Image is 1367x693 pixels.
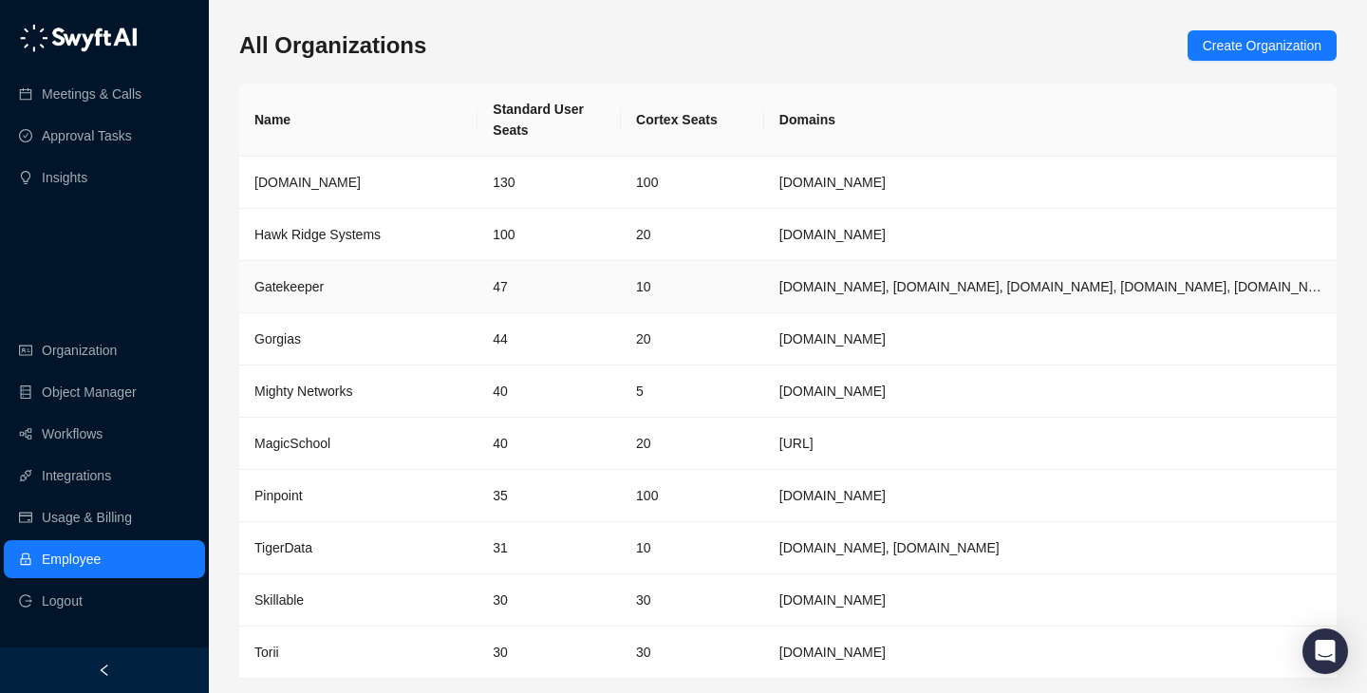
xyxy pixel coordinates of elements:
div: Open Intercom Messenger [1302,628,1348,674]
td: toriihq.com [764,627,1337,679]
span: [DOMAIN_NAME] [254,175,361,190]
td: magicschool.ai [764,418,1337,470]
a: Integrations [42,457,111,495]
td: 5 [621,365,764,418]
span: left [98,664,111,677]
td: 31 [478,522,621,574]
th: Standard User Seats [478,84,621,157]
span: Pinpoint [254,488,303,503]
a: Approval Tasks [42,117,132,155]
button: Create Organization [1188,30,1337,61]
td: 10 [621,261,764,313]
a: Workflows [42,415,103,453]
span: MagicSchool [254,436,330,451]
td: 40 [478,365,621,418]
a: Meetings & Calls [42,75,141,113]
h3: All Organizations [239,30,426,61]
a: Employee [42,540,101,578]
td: skillable.com [764,574,1337,627]
td: 100 [478,209,621,261]
td: 30 [478,627,621,679]
th: Cortex Seats [621,84,764,157]
span: Gorgias [254,331,301,346]
td: mightynetworks.com [764,365,1337,418]
span: Torii [254,645,279,660]
a: Organization [42,331,117,369]
td: 20 [621,313,764,365]
a: Object Manager [42,373,137,411]
td: hawkridgesys.com [764,209,1337,261]
span: logout [19,594,32,608]
td: 100 [621,157,764,209]
span: Gatekeeper [254,279,324,294]
td: gorgias.com [764,313,1337,365]
td: 130 [478,157,621,209]
td: 44 [478,313,621,365]
td: 35 [478,470,621,522]
td: 100 [621,470,764,522]
span: Logout [42,582,83,620]
span: Hawk Ridge Systems [254,227,381,242]
th: Name [239,84,478,157]
span: TigerData [254,540,312,555]
span: Skillable [254,592,304,608]
td: 30 [621,574,764,627]
td: 20 [621,209,764,261]
a: Insights [42,159,87,197]
td: synthesia.io [764,157,1337,209]
td: 30 [478,574,621,627]
a: Usage & Billing [42,498,132,536]
td: 30 [621,627,764,679]
td: 47 [478,261,621,313]
td: pinpointhq.com [764,470,1337,522]
span: Create Organization [1203,35,1321,56]
td: 10 [621,522,764,574]
td: 40 [478,418,621,470]
img: logo-05li4sbe.png [19,24,138,52]
td: 20 [621,418,764,470]
td: gatekeeperhq.com, gatekeeperhq.io, gatekeeper.io, gatekeepervclm.com, gatekeeperhq.co, trygatekee... [764,261,1337,313]
td: timescale.com, tigerdata.com [764,522,1337,574]
span: Mighty Networks [254,384,352,399]
th: Domains [764,84,1337,157]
